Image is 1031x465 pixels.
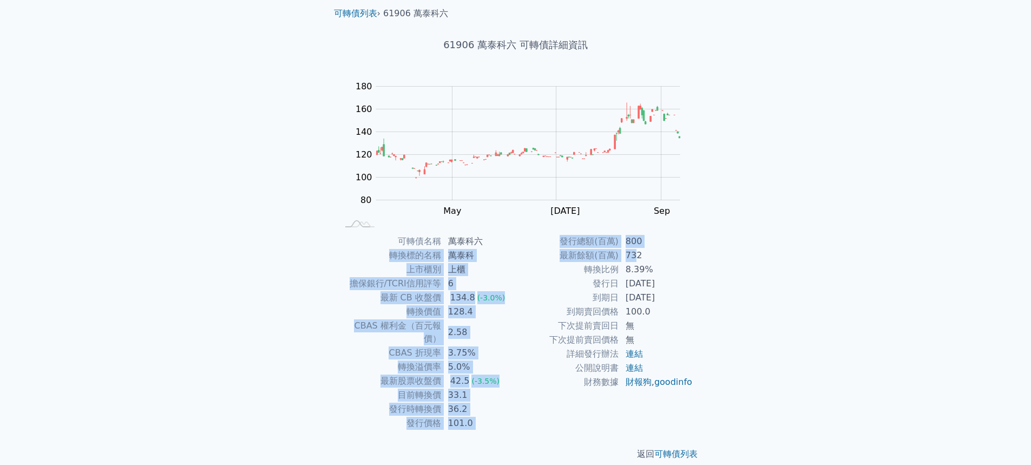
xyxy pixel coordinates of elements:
[448,375,472,388] div: 42.5
[654,377,692,387] a: goodinfo
[977,413,1031,465] div: 聊天小工具
[516,234,619,248] td: 發行總額(百萬)
[356,172,372,182] tspan: 100
[619,333,693,347] td: 無
[471,377,500,385] span: (-3.5%)
[516,248,619,263] td: 最新餘額(百萬)
[356,81,372,91] tspan: 180
[338,248,442,263] td: 轉換標的名稱
[626,349,643,359] a: 連結
[619,291,693,305] td: [DATE]
[338,374,442,388] td: 最新股票收盤價
[356,149,372,160] tspan: 120
[360,195,371,205] tspan: 80
[334,8,377,18] a: 可轉債列表
[383,7,448,20] li: 61906 萬泰科六
[516,319,619,333] td: 下次提前賣回日
[338,291,442,305] td: 最新 CB 收盤價
[516,361,619,375] td: 公開說明書
[442,248,516,263] td: 萬泰科
[442,305,516,319] td: 128.4
[338,277,442,291] td: 擔保銀行/TCRI信用評等
[619,234,693,248] td: 800
[619,375,693,389] td: ,
[442,277,516,291] td: 6
[442,263,516,277] td: 上櫃
[338,416,442,430] td: 發行價格
[338,402,442,416] td: 發行時轉換價
[442,416,516,430] td: 101.0
[442,360,516,374] td: 5.0%
[448,291,477,304] div: 134.8
[442,388,516,402] td: 33.1
[654,449,698,459] a: 可轉債列表
[477,293,505,302] span: (-3.0%)
[338,263,442,277] td: 上市櫃別
[619,263,693,277] td: 8.39%
[516,333,619,347] td: 下次提前賣回價格
[619,248,693,263] td: 732
[338,388,442,402] td: 目前轉換價
[516,263,619,277] td: 轉換比例
[338,360,442,374] td: 轉換溢價率
[550,206,580,216] tspan: [DATE]
[619,277,693,291] td: [DATE]
[442,402,516,416] td: 36.2
[350,81,697,238] g: Chart
[325,448,706,461] p: 返回
[654,206,670,216] tspan: Sep
[516,347,619,361] td: 詳細發行辦法
[516,375,619,389] td: 財務數據
[619,305,693,319] td: 100.0
[338,346,442,360] td: CBAS 折現率
[626,363,643,373] a: 連結
[516,277,619,291] td: 發行日
[325,37,706,53] h1: 61906 萬泰科六 可轉債詳細資訊
[442,234,516,248] td: 萬泰科六
[442,319,516,346] td: 2.58
[619,319,693,333] td: 無
[626,377,652,387] a: 財報狗
[443,206,461,216] tspan: May
[356,127,372,137] tspan: 140
[356,104,372,114] tspan: 160
[338,305,442,319] td: 轉換價值
[516,305,619,319] td: 到期賣回價格
[334,7,380,20] li: ›
[442,346,516,360] td: 3.75%
[338,234,442,248] td: 可轉債名稱
[977,413,1031,465] iframe: Chat Widget
[338,319,442,346] td: CBAS 權利金（百元報價）
[516,291,619,305] td: 到期日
